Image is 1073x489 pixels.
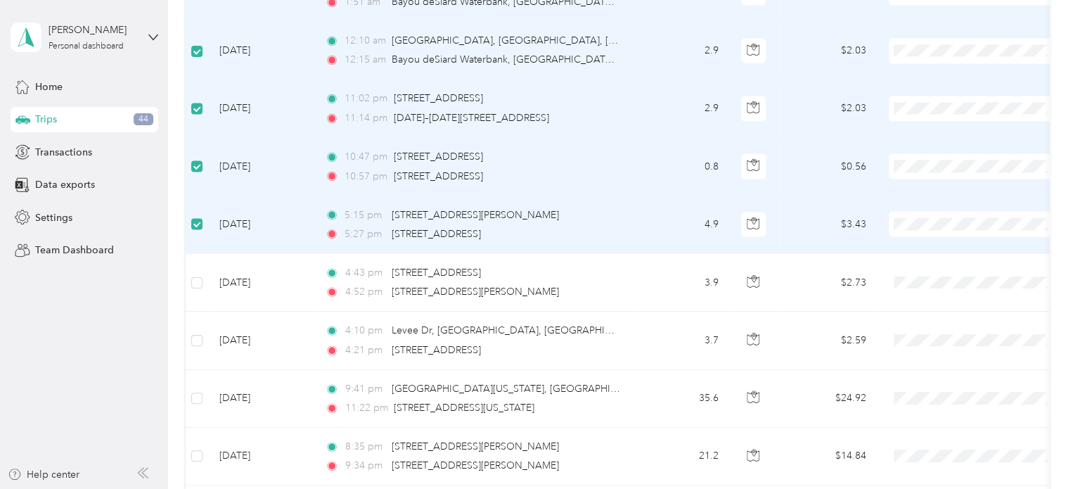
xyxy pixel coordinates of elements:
[208,428,314,485] td: [DATE]
[345,150,387,165] span: 10:47 pm
[208,312,314,369] td: [DATE]
[392,324,752,336] span: Levee Dr, [GEOGRAPHIC_DATA], [GEOGRAPHIC_DATA], [GEOGRAPHIC_DATA]
[345,53,385,68] span: 12:15 am
[35,112,57,127] span: Trips
[392,267,481,279] span: [STREET_ADDRESS]
[345,343,385,358] span: 4:21 pm
[637,23,730,80] td: 2.9
[637,139,730,196] td: 0.8
[392,383,651,395] span: [GEOGRAPHIC_DATA][US_STATE], [GEOGRAPHIC_DATA]
[208,254,314,312] td: [DATE]
[208,196,314,254] td: [DATE]
[392,440,559,452] span: [STREET_ADDRESS][PERSON_NAME]
[35,210,72,225] span: Settings
[637,196,730,254] td: 4.9
[345,381,385,397] span: 9:41 pm
[392,209,559,221] span: [STREET_ADDRESS][PERSON_NAME]
[779,370,878,428] td: $24.92
[345,400,387,416] span: 11:22 pm
[208,23,314,80] td: [DATE]
[637,428,730,485] td: 21.2
[394,151,483,163] span: [STREET_ADDRESS]
[35,145,92,160] span: Transactions
[345,265,385,281] span: 4:43 pm
[779,139,878,196] td: $0.56
[779,80,878,138] td: $2.03
[637,312,730,369] td: 3.7
[637,80,730,138] td: 2.9
[994,410,1073,489] iframe: Everlance-gr Chat Button Frame
[392,54,987,66] span: Bayou deSiard Waterbank, [GEOGRAPHIC_DATA], [GEOGRAPHIC_DATA], [US_STATE][GEOGRAPHIC_DATA], [GEOG...
[345,34,385,49] span: 12:10 am
[345,169,387,184] span: 10:57 pm
[345,323,385,338] span: 4:10 pm
[35,177,95,192] span: Data exports
[49,42,124,51] div: Personal dashboard
[345,458,385,474] span: 9:34 pm
[779,196,878,254] td: $3.43
[392,286,559,298] span: [STREET_ADDRESS][PERSON_NAME]
[345,439,385,455] span: 8:35 pm
[49,23,136,37] div: [PERSON_NAME]
[779,254,878,312] td: $2.73
[394,402,534,414] span: [STREET_ADDRESS][US_STATE]
[8,467,79,482] button: Help center
[637,370,730,428] td: 35.6
[779,312,878,369] td: $2.59
[345,284,385,300] span: 4:52 pm
[394,170,483,182] span: [STREET_ADDRESS]
[134,113,153,126] span: 44
[392,228,481,240] span: [STREET_ADDRESS]
[392,459,559,471] span: [STREET_ADDRESS][PERSON_NAME]
[208,370,314,428] td: [DATE]
[394,93,483,105] span: [STREET_ADDRESS]
[35,243,114,258] span: Team Dashboard
[345,91,387,107] span: 11:02 pm
[345,111,387,127] span: 11:14 pm
[208,80,314,138] td: [DATE]
[345,227,385,242] span: 5:27 pm
[392,344,481,356] span: [STREET_ADDRESS]
[208,139,314,196] td: [DATE]
[779,23,878,80] td: $2.03
[345,208,385,223] span: 5:15 pm
[394,113,549,125] span: [DATE]–[DATE][STREET_ADDRESS]
[779,428,878,485] td: $14.84
[637,254,730,312] td: 3.9
[35,80,63,94] span: Home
